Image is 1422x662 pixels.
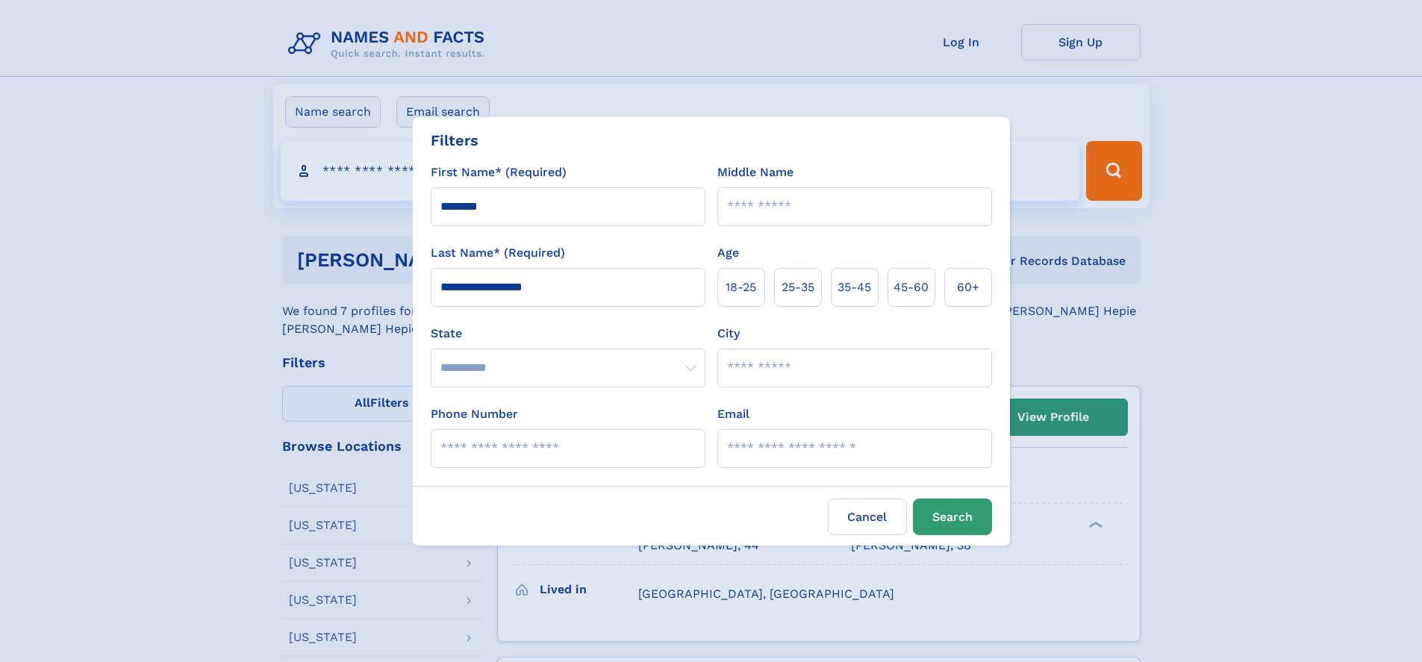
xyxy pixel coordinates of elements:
[717,325,740,343] label: City
[913,499,992,535] button: Search
[431,244,565,262] label: Last Name* (Required)
[717,405,749,423] label: Email
[431,129,478,152] div: Filters
[431,163,567,181] label: First Name* (Required)
[717,163,793,181] label: Middle Name
[782,278,814,296] span: 25‑35
[431,325,705,343] label: State
[838,278,871,296] span: 35‑45
[957,278,979,296] span: 60+
[431,405,518,423] label: Phone Number
[828,499,907,535] label: Cancel
[717,244,739,262] label: Age
[726,278,756,296] span: 18‑25
[894,278,929,296] span: 45‑60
